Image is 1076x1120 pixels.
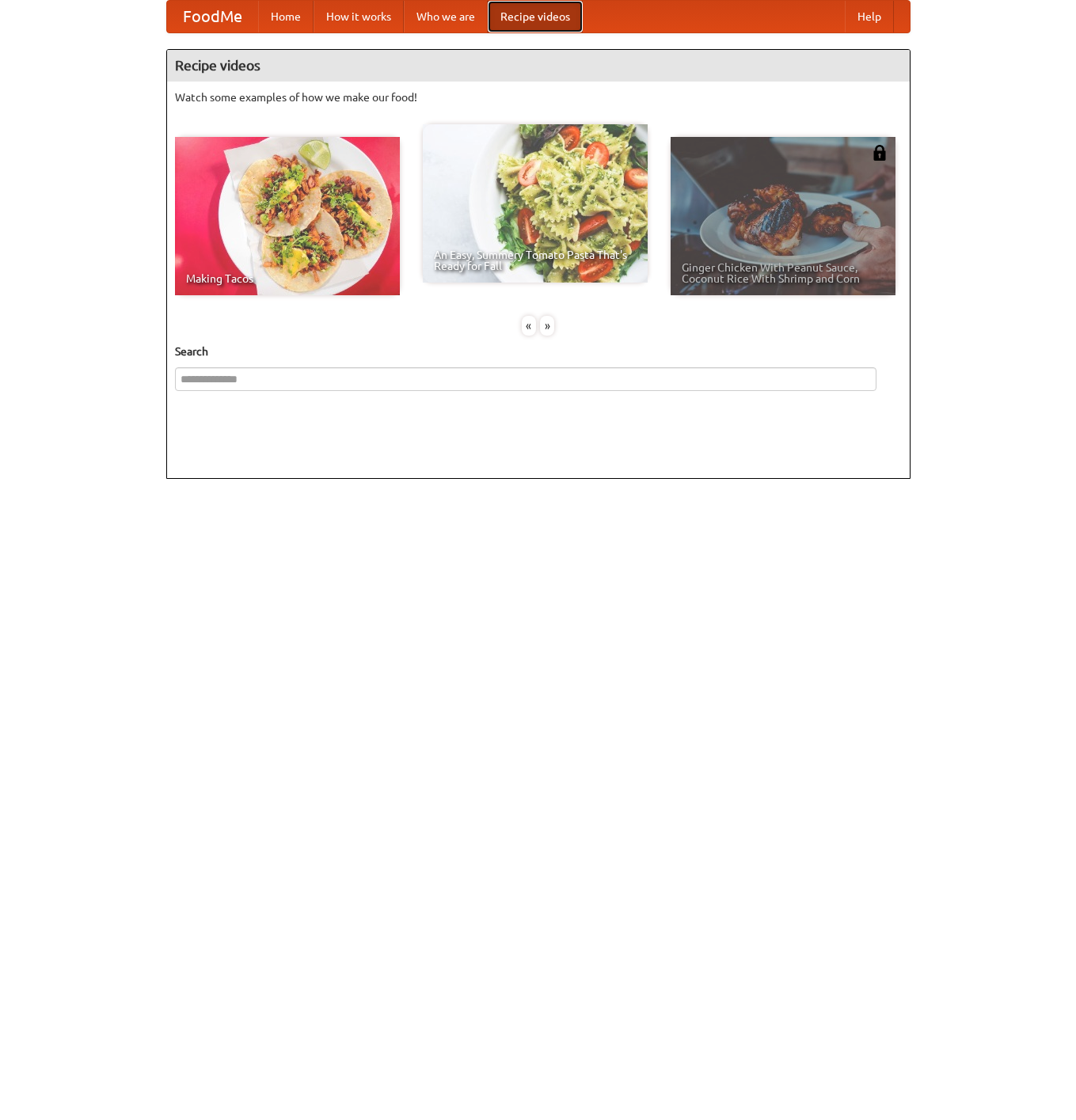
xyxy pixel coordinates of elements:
a: Recipe videos [488,1,583,32]
p: Watch some examples of how we make our food! [175,89,902,105]
h4: Recipe videos [167,50,910,82]
div: « [522,316,536,336]
div: » [540,316,554,336]
a: Help [845,1,894,32]
span: An Easy, Summery Tomato Pasta That's Ready for Fall [434,249,637,271]
a: Home [258,1,314,32]
h5: Search [175,344,902,359]
a: How it works [314,1,404,32]
a: FoodMe [167,1,258,32]
a: Who we are [404,1,488,32]
a: An Easy, Summery Tomato Pasta That's Ready for Fall [423,124,648,283]
span: Making Tacos [186,273,389,284]
a: Making Tacos [175,137,400,295]
img: 483408.png [872,145,888,161]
